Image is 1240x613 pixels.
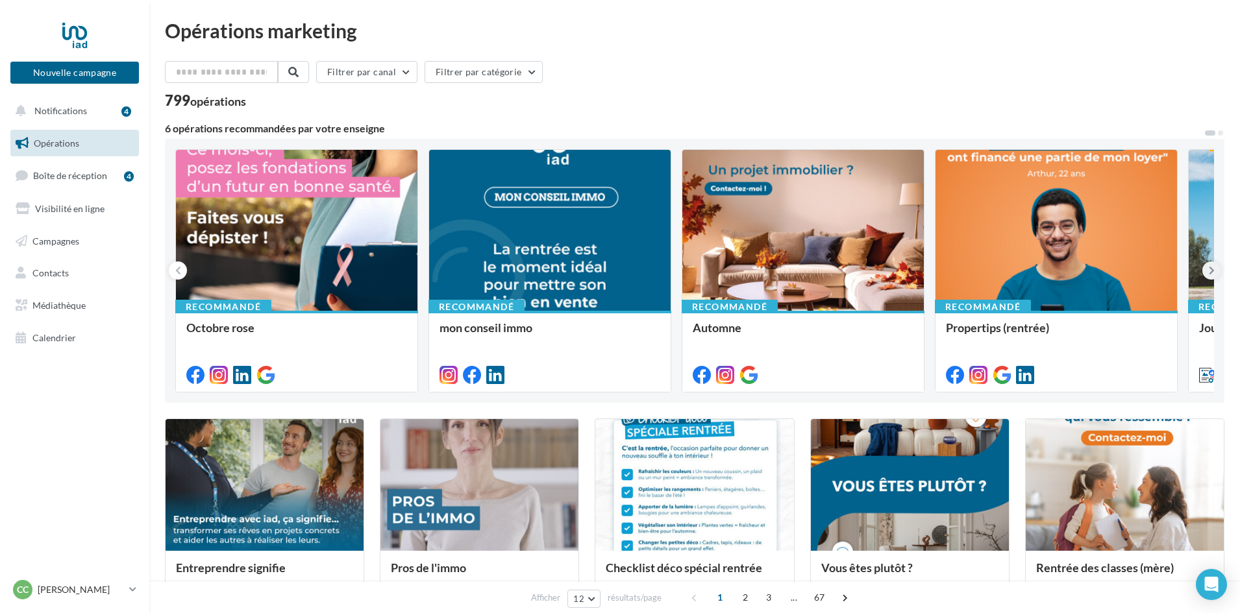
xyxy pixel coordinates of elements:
div: Automne [693,321,913,347]
button: Notifications 4 [8,97,136,125]
span: Visibilité en ligne [35,203,105,214]
div: opérations [190,95,246,107]
span: Afficher [531,592,560,604]
div: 4 [124,171,134,182]
button: Filtrer par canal [316,61,417,83]
span: Notifications [34,105,87,116]
div: 6 opérations recommandées par votre enseigne [165,123,1204,134]
div: Recommandé [935,300,1031,314]
div: Recommandé [428,300,525,314]
a: Cc [PERSON_NAME] [10,577,139,602]
div: Entreprendre signifie [176,561,353,587]
div: 4 [121,106,131,117]
a: Visibilité en ligne [8,195,142,222]
div: Checklist déco spécial rentrée [606,561,783,587]
a: Campagnes [8,228,142,255]
div: mon conseil immo [440,321,660,347]
div: Recommandé [175,300,271,314]
a: Médiathèque [8,292,142,319]
span: Contacts [32,267,69,278]
div: Propertips (rentrée) [946,321,1167,347]
div: Opérations marketing [165,21,1224,40]
a: Boîte de réception4 [8,162,142,189]
p: [PERSON_NAME] [38,583,124,596]
a: Calendrier [8,324,142,352]
span: Médiathèque [32,300,86,311]
button: 12 [567,590,601,608]
span: résultats/page [608,592,662,604]
div: 799 [165,93,246,108]
div: Vous êtes plutôt ? [821,561,998,587]
button: Filtrer par catégorie [425,61,543,83]
div: Recommandé [682,300,778,314]
div: Open Intercom Messenger [1196,569,1227,600]
span: ... [784,587,804,608]
span: 3 [758,587,779,608]
div: Pros de l'immo [391,561,568,587]
span: Campagnes [32,235,79,246]
span: Calendrier [32,332,76,343]
span: 1 [710,587,730,608]
span: 12 [573,594,584,604]
div: Octobre rose [186,321,407,347]
span: Opérations [34,138,79,149]
a: Opérations [8,130,142,157]
span: Cc [17,583,29,596]
span: 67 [809,587,830,608]
a: Contacts [8,259,142,287]
button: Nouvelle campagne [10,62,139,84]
span: Boîte de réception [33,170,107,181]
span: 2 [735,587,756,608]
div: Rentrée des classes (mère) [1036,561,1213,587]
